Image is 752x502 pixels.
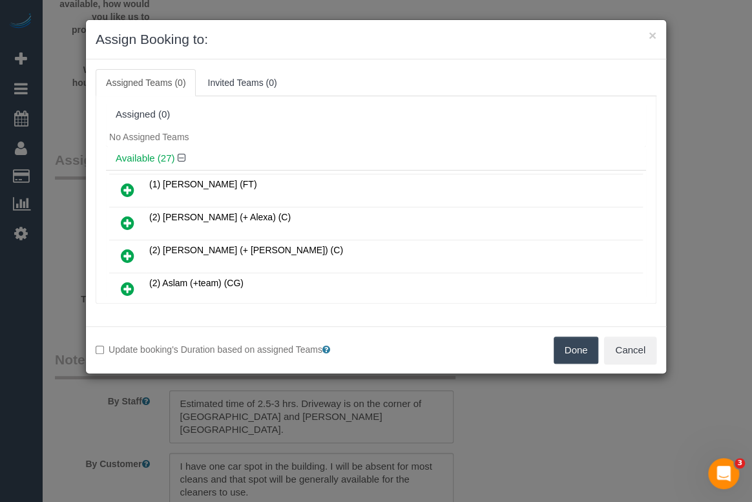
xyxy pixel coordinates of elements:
span: 3 [735,458,745,468]
label: Update booking's Duration based on assigned Teams [96,343,366,356]
button: Cancel [604,337,656,364]
span: (1) [PERSON_NAME] (FT) [149,179,256,189]
button: × [649,28,656,42]
iframe: Intercom live chat [708,458,739,489]
a: Invited Teams (0) [197,69,287,96]
a: Assigned Teams (0) [96,69,196,96]
h4: Available (27) [116,153,636,164]
button: Done [554,337,599,364]
div: Assigned (0) [116,109,636,120]
span: No Assigned Teams [109,132,189,142]
span: (2) [PERSON_NAME] (+ Alexa) (C) [149,212,291,222]
input: Update booking's Duration based on assigned Teams [96,346,104,354]
span: (2) Aslam (+team) (CG) [149,278,244,288]
h3: Assign Booking to: [96,30,656,49]
span: (2) [PERSON_NAME] (+ [PERSON_NAME]) (C) [149,245,343,255]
